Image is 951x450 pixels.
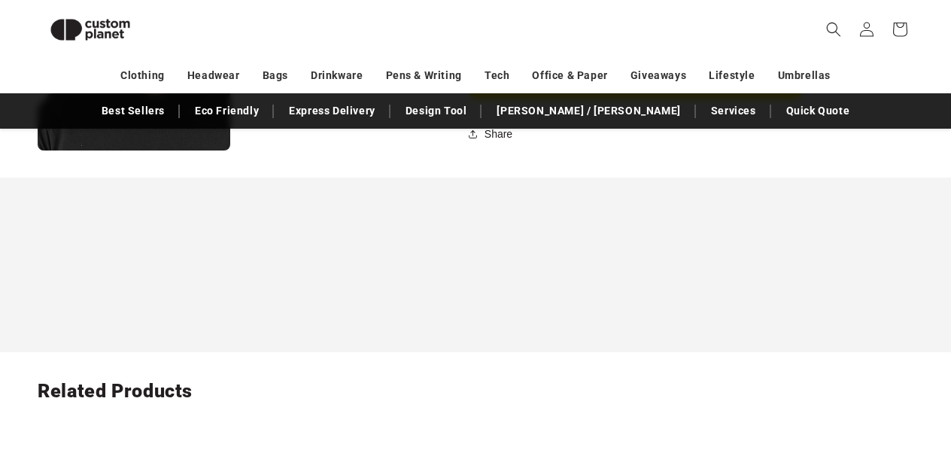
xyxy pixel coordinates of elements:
a: Headwear [187,62,240,89]
a: Lifestyle [709,62,755,89]
a: Tech [485,62,509,89]
h2: Related Products [38,379,913,403]
a: Umbrellas [778,62,831,89]
button: Share [469,117,517,151]
a: Giveaways [630,62,686,89]
a: Drinkware [311,62,363,89]
a: Design Tool [398,98,475,124]
a: Bags [263,62,288,89]
a: Services [703,98,764,124]
a: [PERSON_NAME] / [PERSON_NAME] [489,98,688,124]
a: Eco Friendly [187,98,266,124]
a: Quick Quote [779,98,858,124]
summary: Search [817,13,850,46]
a: Office & Paper [532,62,607,89]
a: Pens & Writing [386,62,462,89]
a: Clothing [120,62,165,89]
img: Custom Planet [38,6,143,53]
a: Express Delivery [281,98,383,124]
a: Best Sellers [94,98,172,124]
iframe: Chat Widget [693,287,951,450]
